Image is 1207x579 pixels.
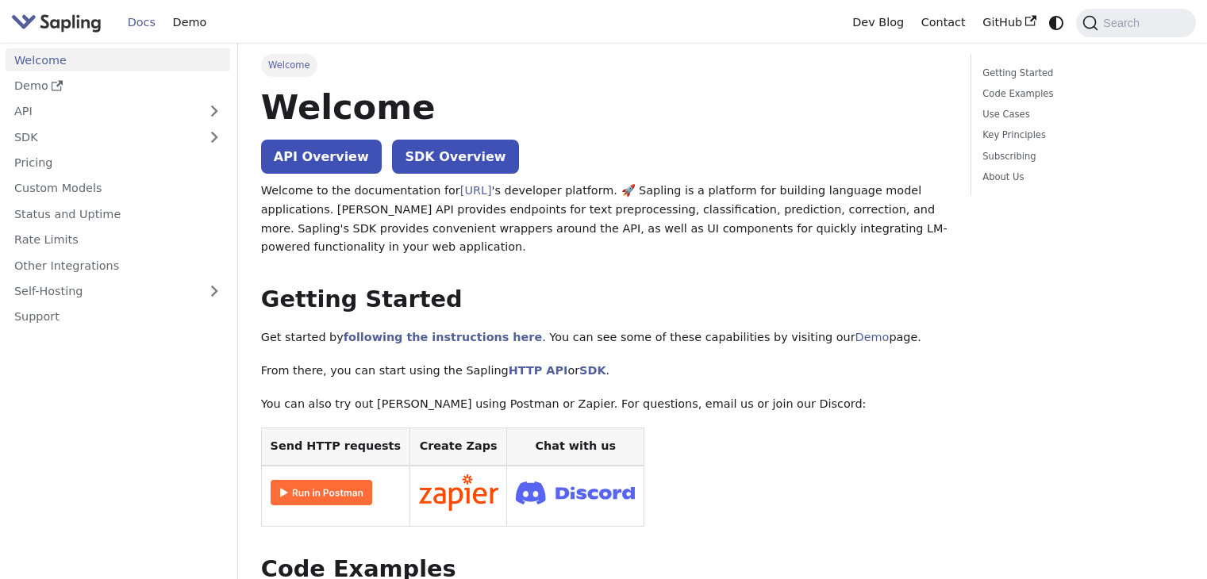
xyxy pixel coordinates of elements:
a: Support [6,305,230,328]
a: Contact [913,10,974,35]
a: HTTP API [509,364,568,377]
a: GitHub [974,10,1044,35]
img: Join Discord [516,477,635,509]
a: Code Examples [982,86,1178,102]
p: From there, you can start using the Sapling or . [261,362,948,381]
img: Sapling.ai [11,11,102,34]
a: Other Integrations [6,254,230,277]
th: Send HTTP requests [261,428,409,466]
a: Dev Blog [844,10,912,35]
a: following the instructions here [344,331,542,343]
h1: Welcome [261,86,948,128]
a: About Us [982,170,1178,185]
a: Subscribing [982,149,1178,164]
img: Connect in Zapier [419,474,498,511]
a: Docs [119,10,164,35]
a: Getting Started [982,66,1178,81]
a: Key Principles [982,128,1178,143]
a: Self-Hosting [6,280,230,303]
h2: Getting Started [261,286,948,314]
a: API [6,100,198,123]
th: Chat with us [507,428,644,466]
a: Custom Models [6,177,230,200]
a: Rate Limits [6,228,230,251]
a: Demo [6,75,230,98]
a: Sapling.aiSapling.ai [11,11,107,34]
a: Demo [855,331,890,343]
a: Status and Uptime [6,202,230,225]
button: Expand sidebar category 'SDK' [198,125,230,148]
a: Pricing [6,151,230,174]
img: Run in Postman [271,480,372,505]
a: Welcome [6,48,230,71]
span: Search [1098,17,1149,29]
th: Create Zaps [409,428,507,466]
button: Expand sidebar category 'API' [198,100,230,123]
a: Use Cases [982,107,1178,122]
a: [URL] [460,184,492,197]
a: API Overview [261,140,382,174]
button: Switch between dark and light mode (currently system mode) [1045,11,1068,34]
button: Search (Command+K) [1076,9,1195,37]
nav: Breadcrumbs [261,54,948,76]
a: Demo [164,10,215,35]
span: Welcome [261,54,317,76]
p: Welcome to the documentation for 's developer platform. 🚀 Sapling is a platform for building lang... [261,182,948,257]
p: You can also try out [PERSON_NAME] using Postman or Zapier. For questions, email us or join our D... [261,395,948,414]
p: Get started by . You can see some of these capabilities by visiting our page. [261,328,948,347]
a: SDK Overview [392,140,518,174]
a: SDK [579,364,605,377]
a: SDK [6,125,198,148]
